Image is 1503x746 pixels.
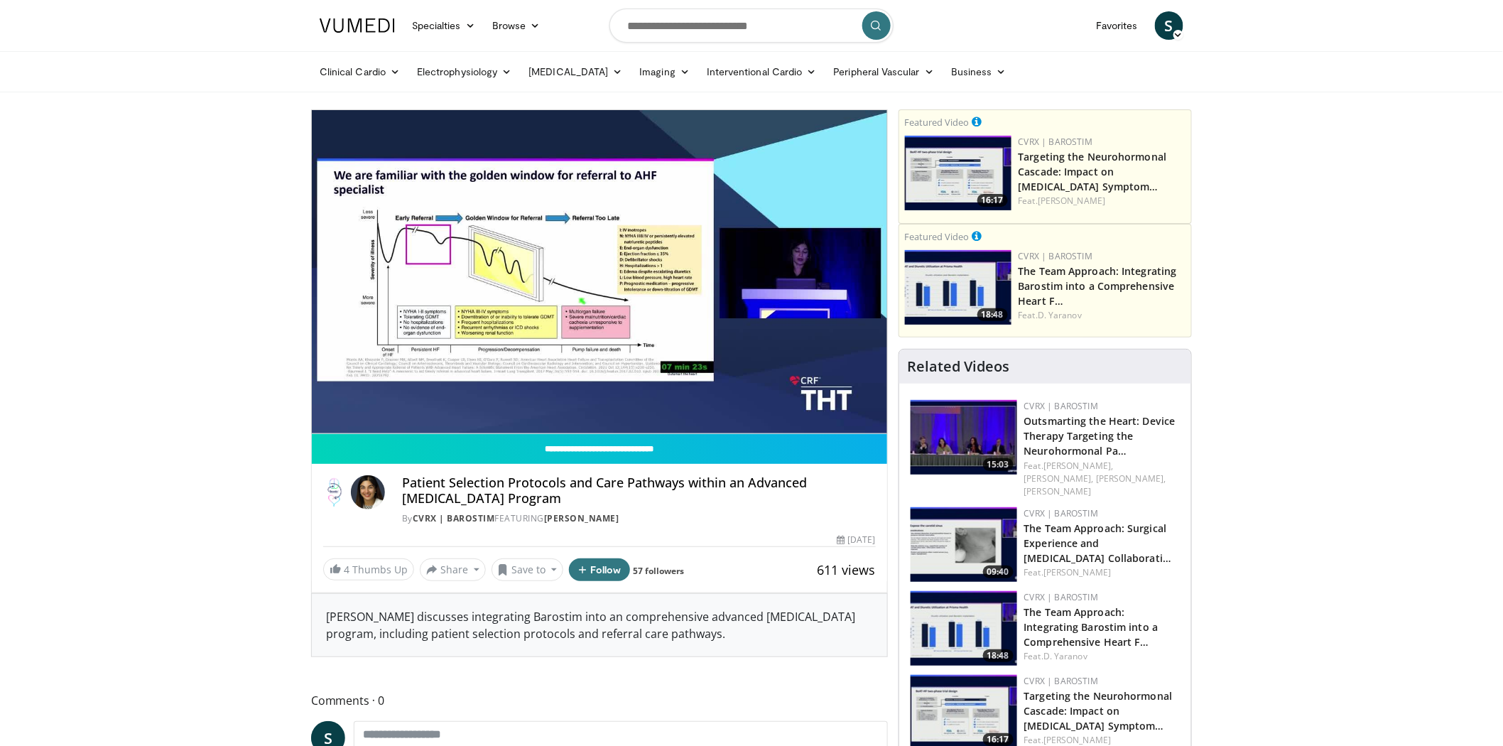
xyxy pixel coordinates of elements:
[1024,507,1099,519] a: CVRx | Barostim
[1019,136,1093,148] a: CVRx | Barostim
[911,400,1017,475] a: 15:03
[911,507,1017,582] img: 9024bdba-d598-45df-aa59-939dcf4955e5.150x105_q85_crop-smart_upscale.jpg
[351,475,385,509] img: Avatar
[520,58,631,86] a: [MEDICAL_DATA]
[1043,734,1111,746] a: [PERSON_NAME]
[1024,650,1180,663] div: Feat.
[323,558,414,580] a: 4 Thumbs Up
[837,534,875,546] div: [DATE]
[911,591,1017,666] a: 18:48
[977,194,1008,207] span: 16:17
[983,458,1014,471] span: 15:03
[1024,605,1159,649] a: The Team Approach: Integrating Barostim into a Comprehensive Heart F…
[403,11,484,40] a: Specialties
[977,308,1008,321] span: 18:48
[1087,11,1146,40] a: Favorites
[1019,250,1093,262] a: CVRx | Barostim
[983,733,1014,746] span: 16:17
[402,475,876,506] h4: Patient Selection Protocols and Care Pathways within an Advanced [MEDICAL_DATA] Program
[911,591,1017,666] img: 6d264a54-9de4-4e50-92ac-3980a0489eeb.150x105_q85_crop-smart_upscale.jpg
[1024,400,1099,412] a: CVRx | Barostim
[634,565,685,577] a: 57 followers
[1024,460,1180,498] div: Feat.
[312,594,887,656] div: [PERSON_NAME] discusses integrating Barostim into an comprehensive advanced [MEDICAL_DATA] progra...
[344,563,349,576] span: 4
[408,58,520,86] a: Electrophysiology
[1024,675,1099,687] a: CVRx | Barostim
[1024,414,1176,458] a: Outsmarting the Heart: Device Therapy Targeting the Neurohormonal Pa…
[569,558,630,581] button: Follow
[825,58,943,86] a: Peripheral Vascular
[320,18,395,33] img: VuMedi Logo
[420,558,486,581] button: Share
[1024,485,1092,497] a: [PERSON_NAME]
[905,230,970,243] small: Featured Video
[1043,650,1087,662] a: D. Yaranov
[1043,460,1113,472] a: [PERSON_NAME],
[1024,472,1094,485] a: [PERSON_NAME],
[1096,472,1166,485] a: [PERSON_NAME],
[905,136,1011,210] a: 16:17
[1155,11,1183,40] a: S
[911,400,1017,475] img: 2054f365-4d7c-4152-a144-a44c813dc1d5.150x105_q85_crop-smart_upscale.jpg
[905,250,1011,325] a: 18:48
[911,507,1017,582] a: 09:40
[544,512,619,524] a: [PERSON_NAME]
[311,58,408,86] a: Clinical Cardio
[492,558,564,581] button: Save to
[413,512,495,524] a: CVRx | Barostim
[908,358,1010,375] h4: Related Videos
[1024,591,1099,603] a: CVRx | Barostim
[818,561,876,578] span: 611 views
[983,649,1014,662] span: 18:48
[311,691,888,710] span: Comments 0
[1038,309,1082,321] a: D. Yaranov
[1019,150,1167,193] a: Targeting the Neurohormonal Cascade: Impact on [MEDICAL_DATA] Symptom…
[1038,195,1105,207] a: [PERSON_NAME]
[1024,521,1172,565] a: The Team Approach: Surgical Experience and [MEDICAL_DATA] Collaborati…
[1024,566,1180,579] div: Feat.
[312,110,887,434] video-js: Video Player
[943,58,1015,86] a: Business
[905,116,970,129] small: Featured Video
[1019,195,1185,207] div: Feat.
[402,512,876,525] div: By FEATURING
[1019,309,1185,322] div: Feat.
[1043,566,1111,578] a: [PERSON_NAME]
[323,475,345,509] img: CVRx | Barostim
[698,58,825,86] a: Interventional Cardio
[905,250,1011,325] img: 6d264a54-9de4-4e50-92ac-3980a0489eeb.150x105_q85_crop-smart_upscale.jpg
[905,136,1011,210] img: f3314642-f119-4bcb-83d2-db4b1a91d31e.150x105_q85_crop-smart_upscale.jpg
[1019,264,1177,308] a: The Team Approach: Integrating Barostim into a Comprehensive Heart F…
[1024,689,1173,733] a: Targeting the Neurohormonal Cascade: Impact on [MEDICAL_DATA] Symptom…
[983,566,1014,578] span: 09:40
[484,11,549,40] a: Browse
[609,9,894,43] input: Search topics, interventions
[631,58,698,86] a: Imaging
